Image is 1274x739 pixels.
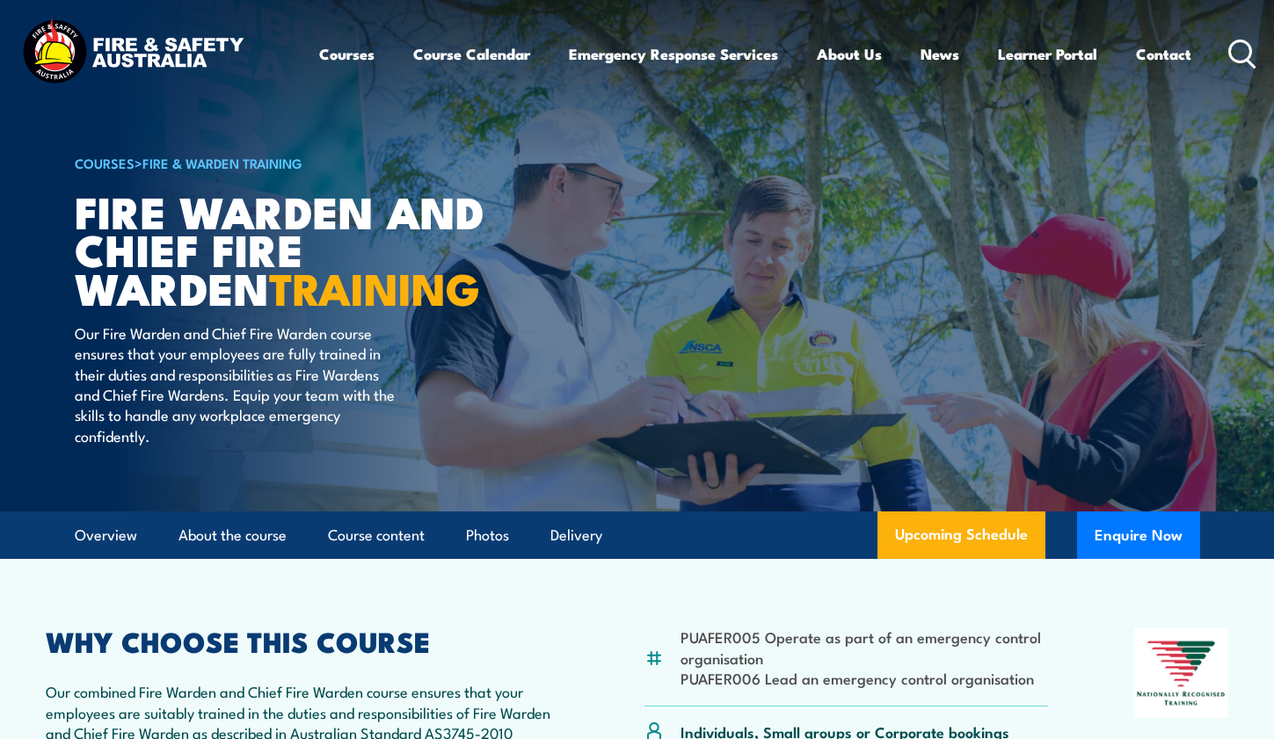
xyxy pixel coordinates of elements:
[466,512,509,559] a: Photos
[1136,31,1191,77] a: Contact
[681,627,1049,668] li: PUAFER005 Operate as part of an emergency control organisation
[1134,628,1229,718] img: Nationally Recognised Training logo.
[877,511,1045,559] a: Upcoming Schedule
[921,31,959,77] a: News
[319,31,375,77] a: Courses
[269,253,480,321] strong: TRAINING
[46,628,559,653] h2: WHY CHOOSE THIS COURSE
[178,512,287,559] a: About the course
[998,31,1097,77] a: Learner Portal
[1077,511,1200,559] button: Enquire Now
[75,192,509,306] h1: Fire Warden and Chief Fire Warden
[681,668,1049,688] li: PUAFER006 Lead an emergency control organisation
[142,153,302,172] a: Fire & Warden Training
[550,512,602,559] a: Delivery
[75,512,137,559] a: Overview
[75,153,135,172] a: COURSES
[413,31,530,77] a: Course Calendar
[75,152,509,173] h6: >
[75,322,396,446] p: Our Fire Warden and Chief Fire Warden course ensures that your employees are fully trained in the...
[817,31,882,77] a: About Us
[328,512,425,559] a: Course content
[569,31,778,77] a: Emergency Response Services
